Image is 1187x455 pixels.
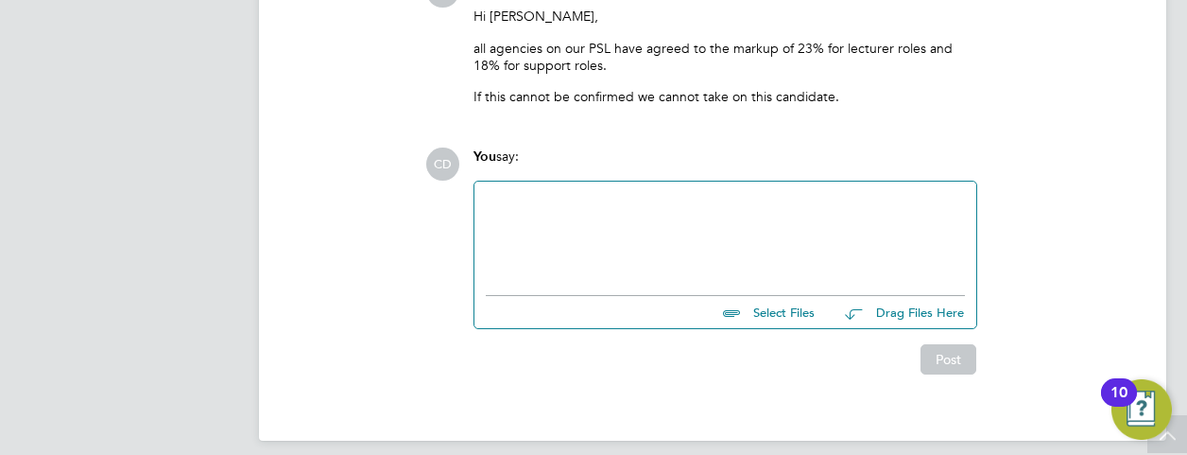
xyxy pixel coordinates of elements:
div: 10 [1110,393,1127,417]
button: Drag Files Here [830,293,965,333]
span: You [473,149,496,165]
button: Post [920,344,976,375]
div: say: [473,148,977,181]
span: CD [426,148,459,181]
p: all agencies on our PSL have agreed to the markup of 23% for lecturer roles and 18% for support r... [473,40,977,74]
p: If this cannot be confirmed we cannot take on this candidate. [473,88,977,105]
button: Open Resource Center, 10 new notifications [1111,379,1172,440]
p: Hi [PERSON_NAME], [473,8,977,25]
